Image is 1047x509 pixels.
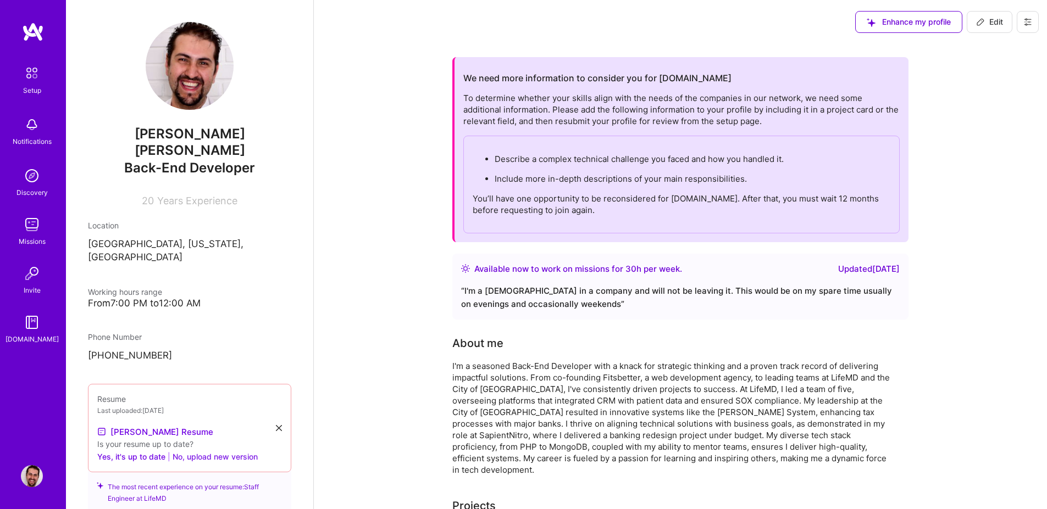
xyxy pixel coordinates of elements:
img: User Avatar [146,22,234,110]
div: From 7:00 PM to 12:00 AM [88,298,291,309]
img: logo [22,22,44,42]
div: Missions [19,236,46,247]
p: Describe a complex technical challenge you faced and how you handled it. [495,153,890,165]
span: Years Experience [157,195,237,206]
div: Available now to work on missions for h per week . [474,262,682,276]
h2: We need more information to consider you for [DOMAIN_NAME] [463,73,732,83]
span: 30 [625,264,636,274]
img: bell [21,114,43,136]
span: Edit [976,16,1003,27]
img: Invite [21,262,43,284]
div: Is your resume up to date? [97,438,282,450]
img: Resume [97,427,106,436]
img: Availability [461,264,470,273]
div: Discovery [16,187,48,198]
div: I'm a seasoned Back-End Developer with a knack for strategic thinking and a proven track record o... [452,360,892,476]
img: teamwork [21,214,43,236]
img: guide book [21,311,43,333]
button: Yes, it's up to date [97,450,165,463]
span: Back-End Developer [124,160,255,176]
button: No, upload new version [173,450,258,463]
span: Resume [97,394,126,404]
img: setup [20,61,43,85]
a: [PERSON_NAME] Resume [97,425,213,438]
i: icon SuggestedTeams [867,18,876,27]
img: discovery [21,165,43,187]
div: About me [452,335,503,351]
p: [GEOGRAPHIC_DATA], [US_STATE], [GEOGRAPHIC_DATA] [88,238,291,264]
p: You’ll have one opportunity to be reconsidered for [DOMAIN_NAME]. After that, you must wait 12 mo... [473,193,890,216]
span: Phone Number [88,332,142,342]
div: Notifications [13,136,52,147]
img: User Avatar [21,465,43,487]
div: Setup [23,85,41,96]
div: Location [88,220,291,231]
div: To determine whether your skills align with the needs of the companies in our network, we need so... [463,92,900,233]
span: Enhance my profile [867,16,951,27]
div: Invite [24,284,41,296]
span: Working hours range [88,287,162,297]
div: “ I'm a [DEMOGRAPHIC_DATA] in a company and will not be leaving it. This would be on my spare tim... [461,284,900,311]
div: [DOMAIN_NAME] [5,333,59,345]
i: icon Close [276,425,282,431]
i: icon SuggestedTeams [97,481,103,489]
span: | [168,451,170,462]
span: 20 [142,195,154,206]
div: Last uploaded: [DATE] [97,405,282,416]
p: [PHONE_NUMBER] [88,349,291,362]
div: Updated [DATE] [838,262,900,276]
span: [PERSON_NAME] [PERSON_NAME] [88,126,291,159]
p: Include more in-depth descriptions of your main responsibilities. [495,173,890,184]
